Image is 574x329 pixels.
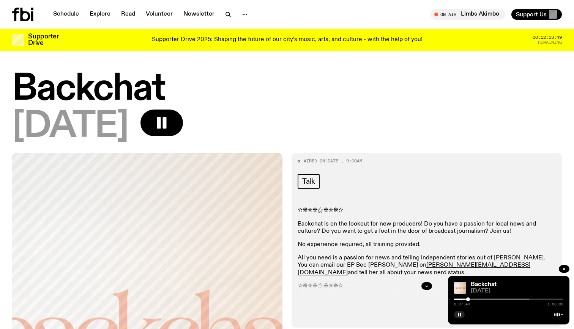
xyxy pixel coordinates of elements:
a: Talk [298,174,320,189]
p: ✫❋✯❉⚝❉✯❋✫ [298,207,556,214]
span: [DATE] [471,288,563,294]
span: 1:00:00 [547,302,563,306]
p: Supporter Drive 2025: Shaping the future of our city’s music, arts, and culture - with the help o... [152,37,423,43]
span: [DATE] [325,158,341,164]
h1: Backchat [12,72,562,106]
a: Explore [85,9,115,20]
span: Talk [302,177,315,186]
h3: Supporter Drive [28,33,58,46]
span: 0:07:40 [454,302,470,306]
a: Newsletter [179,9,219,20]
span: Support Us [516,11,547,18]
span: Remaining [538,40,562,45]
a: Read [117,9,140,20]
span: Aired on [304,158,325,164]
button: On AirLimbs Akimbo [430,9,505,20]
button: Support Us [511,9,562,20]
p: Backchat is on the lookout for new producers! Do you have a passion for local news and culture? D... [298,221,556,235]
p: No experience required, all training provided. [298,241,556,248]
p: All you need is a passion for news and telling independent stories out of [PERSON_NAME]. You can ... [298,254,556,277]
span: 00:12:53:49 [533,35,562,40]
a: Backchat [471,281,497,288]
a: Schedule [49,9,84,20]
a: Volunteer [141,9,177,20]
span: [DATE] [12,110,128,144]
span: , 9:00am [341,158,362,164]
